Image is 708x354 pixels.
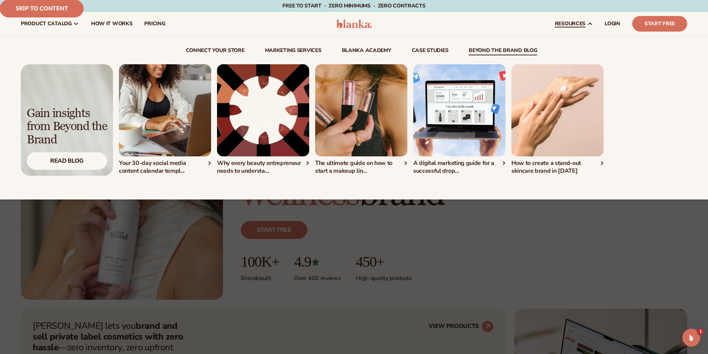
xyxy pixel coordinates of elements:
img: logo [336,19,372,28]
a: case studies [412,48,449,55]
div: Gain insights from Beyond the Brand [27,107,107,146]
a: resources [549,12,599,36]
span: Free to start · ZERO minimums · ZERO contracts [282,2,425,9]
a: beyond the brand blog [469,48,537,55]
div: How to create a stand-out skincare brand in [DATE] [511,159,604,175]
a: Start Free [632,16,687,32]
span: LOGIN [605,21,620,27]
a: Shopify Image 2 Your 30-day social media content calendar templ... [119,64,211,175]
iframe: Intercom live chat [682,329,700,347]
div: 5 / 5 [511,64,604,175]
div: 2 / 5 [217,64,309,175]
span: product catalog [21,21,72,27]
a: Lipstick packaging. Why every beauty entrepreneur needs to understa... [217,64,309,175]
img: Hands with cream on the left hand. [511,64,604,156]
a: pricing [138,12,171,36]
img: Light background with shadow. [21,64,113,176]
div: The ultimate guide on how to start a makeup lin... [315,159,407,175]
span: pricing [144,21,165,27]
span: How It Works [91,21,133,27]
span: 1 [698,329,704,335]
img: Lipstick packaging. [217,64,309,156]
img: Shopify Image 4 [413,64,505,156]
div: Read Blog [27,152,107,170]
a: Marketing services [265,48,321,55]
a: Shopify Image 4 A digital marketing guide for a successful drop... [413,64,505,175]
a: product catalog [15,12,85,36]
a: Light background with shadow. Gain insights from Beyond the Brand Read Blog [21,64,113,176]
div: Why every beauty entrepreneur needs to understa... [217,159,309,175]
img: Shopify Image 2 [119,64,211,156]
a: connect your store [186,48,245,55]
a: Hands with cream on the left hand. How to create a stand-out skincare brand in [DATE] [511,64,604,175]
a: Shopify Image 3 The ultimate guide on how to start a makeup lin... [315,64,407,175]
div: 1 / 5 [119,64,211,175]
div: A digital marketing guide for a successful drop... [413,159,505,175]
div: 3 / 5 [315,64,407,175]
a: How It Works [85,12,139,36]
div: Your 30-day social media content calendar templ... [119,159,211,175]
a: Blanka Academy [342,48,391,55]
span: resources [555,21,585,27]
div: 4 / 5 [413,64,505,175]
img: Shopify Image 3 [315,64,407,156]
a: LOGIN [599,12,626,36]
